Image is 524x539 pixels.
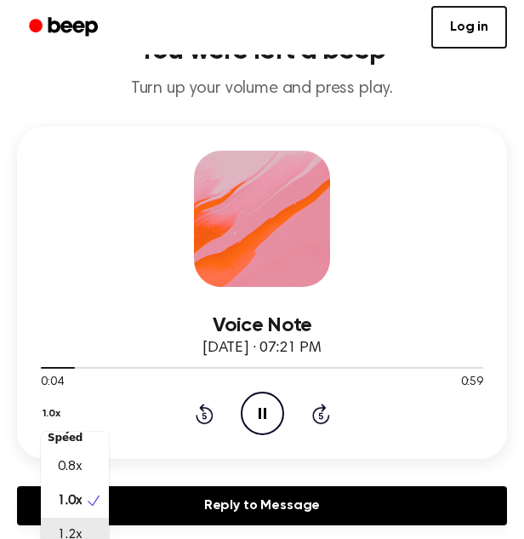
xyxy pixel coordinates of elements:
span: 1.0x [58,490,82,511]
button: 1.0x [41,399,66,428]
span: 0.8x [58,456,82,477]
div: Playback Speed [41,416,109,450]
